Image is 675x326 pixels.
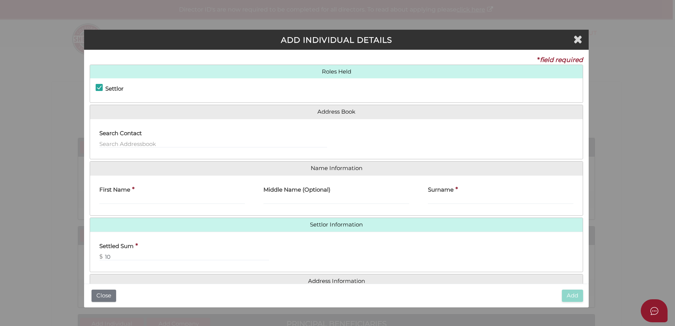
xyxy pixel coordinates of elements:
input: Search Addressbook [99,140,327,148]
button: Close [92,290,116,302]
a: Settlor Information [96,222,577,228]
h4: Settled Sum [99,243,134,250]
h4: Surname [428,187,454,193]
h4: Middle Name (Optional) [263,187,330,193]
a: Name Information [96,165,577,172]
button: Open asap [641,299,668,322]
h4: Search Contact [99,130,142,137]
button: Add [562,290,583,302]
h4: First Name [99,187,130,193]
a: Address Information [96,278,577,284]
